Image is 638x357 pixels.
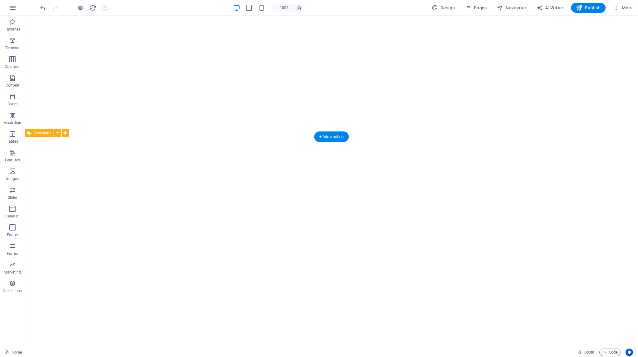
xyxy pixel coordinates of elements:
[429,3,458,13] div: Design (Ctrl+Alt+Y)
[314,131,349,142] div: + Add section
[280,4,290,12] h6: 100%
[89,4,96,12] button: reload
[7,251,18,256] p: Forms
[611,3,635,13] button: More
[536,5,564,11] span: AI Writer
[462,3,489,13] button: Pages
[34,131,51,135] span: 3 columns
[4,27,20,32] p: Favorites
[5,349,22,356] a: Click to cancel selection. Double-click to open Pages
[76,4,84,12] button: Click here to leave preview mode and continue editing
[4,270,21,275] p: Marketing
[497,5,526,11] span: Navigator
[270,4,293,12] button: 100%
[39,4,46,12] i: Undo: Change padding (Ctrl+Z)
[5,45,21,50] p: Elements
[626,349,633,356] button: Usercentrics
[589,350,590,355] span: :
[5,64,20,69] p: Columns
[584,349,594,356] span: 00 00
[6,83,19,88] p: Content
[534,3,566,13] button: AI Writer
[465,5,487,11] span: Pages
[4,120,21,125] p: Accordion
[576,5,601,11] span: Publish
[89,4,96,12] i: Reload page
[571,3,606,13] button: Publish
[7,139,18,144] p: Tables
[599,349,621,356] button: Code
[5,158,20,163] p: Features
[578,349,594,356] h6: Session time
[432,5,455,11] span: Design
[39,4,46,12] button: undo
[429,3,458,13] button: Design
[602,349,618,356] span: Code
[6,176,19,181] p: Images
[6,214,19,219] p: Header
[3,288,22,293] p: Collections
[8,195,17,200] p: Slider
[296,5,302,11] i: On resize automatically adjust zoom level to fit chosen device.
[7,232,18,237] p: Footer
[7,102,18,107] p: Boxes
[494,3,529,13] button: Navigator
[613,5,633,11] span: More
